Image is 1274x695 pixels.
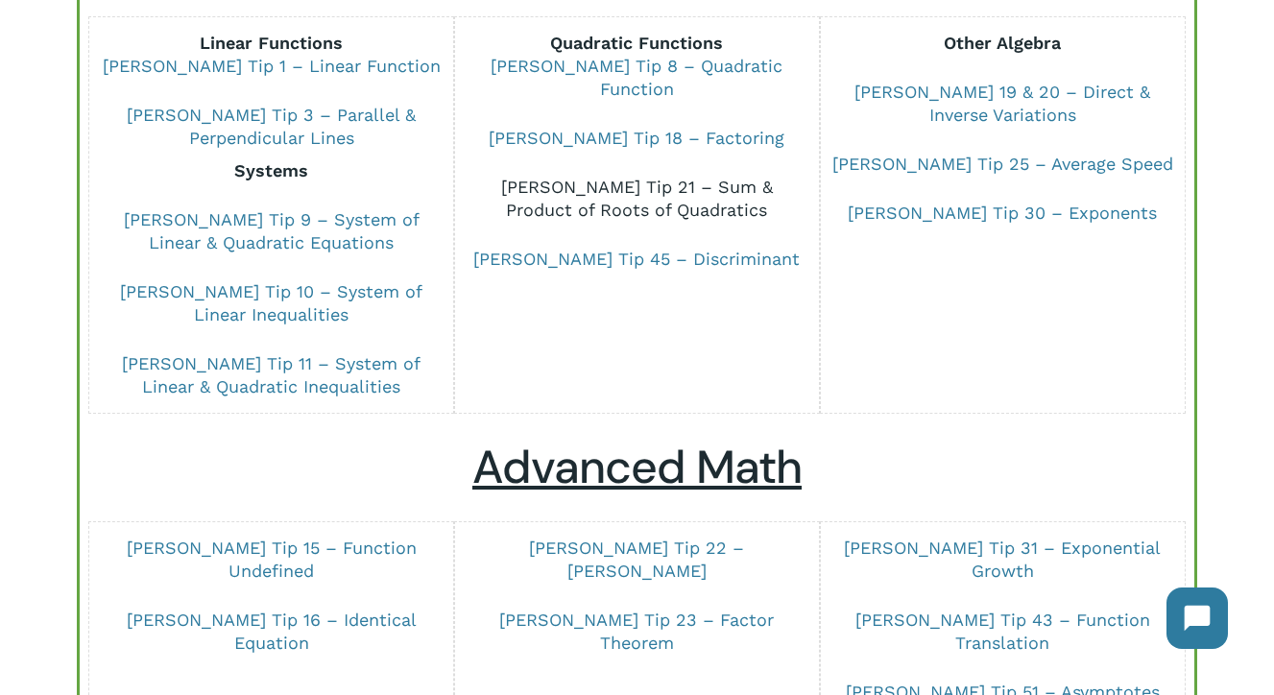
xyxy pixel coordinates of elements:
a: [PERSON_NAME] Tip 43 – Function Translation [855,610,1150,653]
a: [PERSON_NAME] Tip 8 – Quadratic Function [491,56,782,99]
a: [PERSON_NAME] Tip 25 – Average Speed [832,154,1173,174]
b: Other Algebra [944,33,1061,53]
a: [PERSON_NAME] Tip 1 – Linear Function [103,56,441,76]
a: [PERSON_NAME] Tip 31 – Exponential Growth [844,538,1161,581]
a: [PERSON_NAME] Tip 21 – Sum & Product of Roots of Quadratics [501,177,773,220]
a: [PERSON_NAME] Tip 22 – [PERSON_NAME] [529,538,744,581]
u: Advanced Math [472,437,802,497]
strong: Linear Functions [200,33,343,53]
a: [PERSON_NAME] 19 & 20 – Direct & Inverse Variations [854,82,1150,125]
b: Systems [234,160,308,180]
a: [PERSON_NAME] Tip 11 – System of Linear & Quadratic Inequalities [122,353,421,396]
a: [PERSON_NAME] Tip 18 – Factoring [489,128,784,148]
a: [PERSON_NAME] Tip 3 – Parallel & Perpendicular Lines [127,105,416,148]
a: [PERSON_NAME] Tip 9 – System of Linear & Quadratic Equations [124,209,420,252]
a: [PERSON_NAME] Tip 45 – Discriminant [473,249,800,269]
a: [PERSON_NAME] Tip 16 – Identical Equation [127,610,417,653]
a: [PERSON_NAME] Tip 30 – Exponents [848,203,1157,223]
a: [PERSON_NAME] Tip 23 – Factor Theorem [499,610,774,653]
a: [PERSON_NAME] Tip 15 – Function Undefined [127,538,417,581]
a: [PERSON_NAME] Tip 10 – System of Linear Inequalities [120,281,422,324]
strong: Quadratic Functions [550,33,723,53]
iframe: Chatbot [1147,568,1247,668]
